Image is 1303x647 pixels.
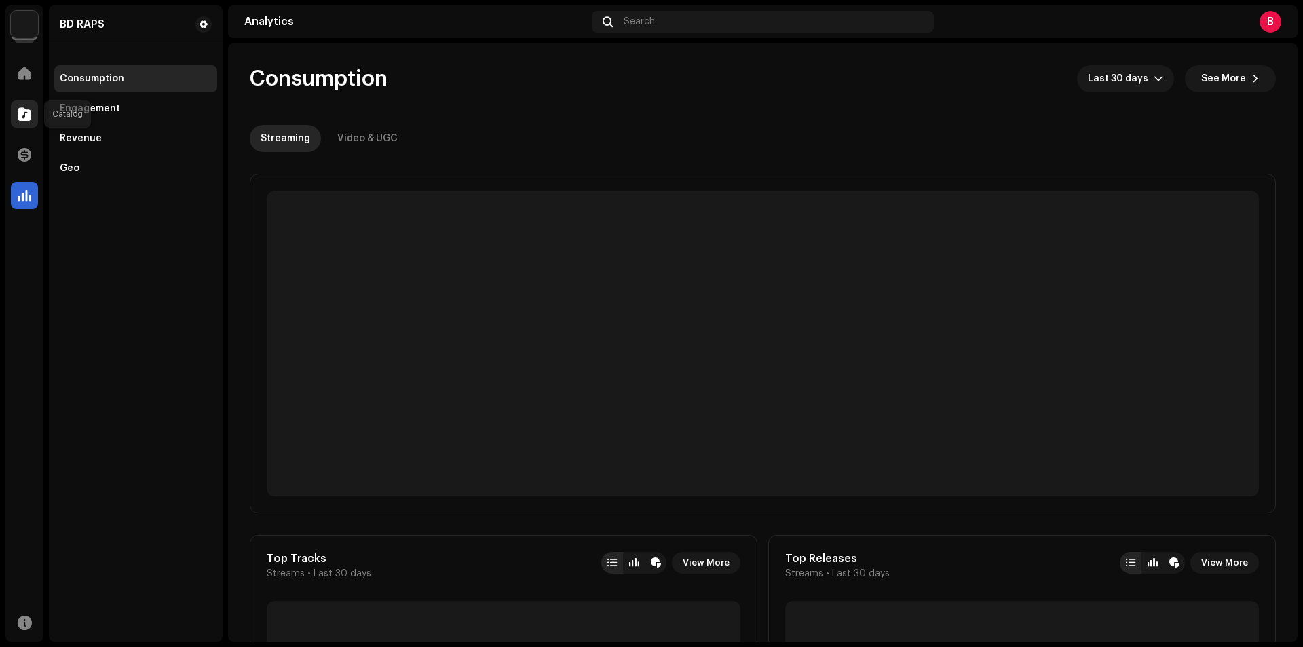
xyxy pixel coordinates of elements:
[1185,65,1276,92] button: See More
[314,568,371,579] span: Last 30 days
[683,549,730,576] span: View More
[826,568,829,579] span: •
[54,65,217,92] re-m-nav-item: Consumption
[11,11,38,38] img: de0d2825-999c-4937-b35a-9adca56ee094
[785,552,890,566] div: Top Releases
[54,95,217,122] re-m-nav-item: Engagement
[785,568,823,579] span: Streams
[54,155,217,182] re-m-nav-item: Geo
[60,19,105,30] div: BD RAPS
[250,65,388,92] span: Consumption
[1201,65,1246,92] span: See More
[1190,552,1259,574] button: View More
[832,568,890,579] span: Last 30 days
[261,125,310,152] div: Streaming
[60,133,102,144] div: Revenue
[624,16,655,27] span: Search
[1088,65,1154,92] span: Last 30 days
[54,125,217,152] re-m-nav-item: Revenue
[1154,65,1163,92] div: dropdown trigger
[60,103,120,114] div: Engagement
[1260,11,1281,33] div: B
[244,16,586,27] div: Analytics
[60,73,124,84] div: Consumption
[267,568,305,579] span: Streams
[267,552,371,566] div: Top Tracks
[307,568,311,579] span: •
[1201,549,1248,576] span: View More
[672,552,740,574] button: View More
[337,125,398,152] div: Video & UGC
[60,163,79,174] div: Geo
